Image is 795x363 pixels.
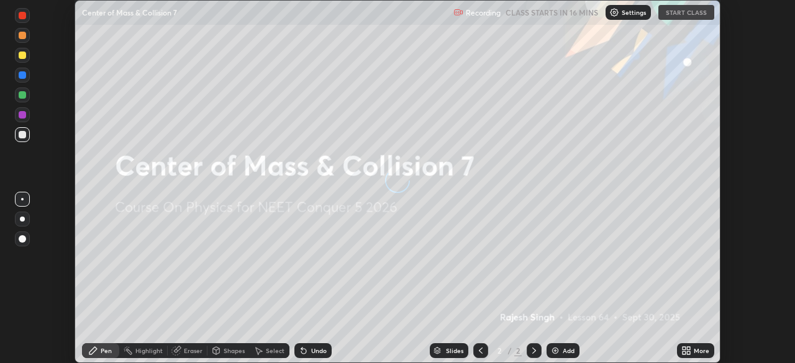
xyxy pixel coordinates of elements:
[135,347,163,354] div: Highlight
[224,347,245,354] div: Shapes
[508,347,512,354] div: /
[609,7,619,17] img: class-settings-icons
[466,8,501,17] p: Recording
[446,347,463,354] div: Slides
[453,7,463,17] img: recording.375f2c34.svg
[506,7,598,18] h5: CLASS STARTS IN 16 MINS
[266,347,284,354] div: Select
[184,347,202,354] div: Eraser
[622,9,646,16] p: Settings
[101,347,112,354] div: Pen
[514,345,522,356] div: 2
[694,347,709,354] div: More
[493,347,506,354] div: 2
[563,347,575,354] div: Add
[82,7,177,17] p: Center of Mass & Collision 7
[311,347,327,354] div: Undo
[550,346,560,356] img: add-slide-button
